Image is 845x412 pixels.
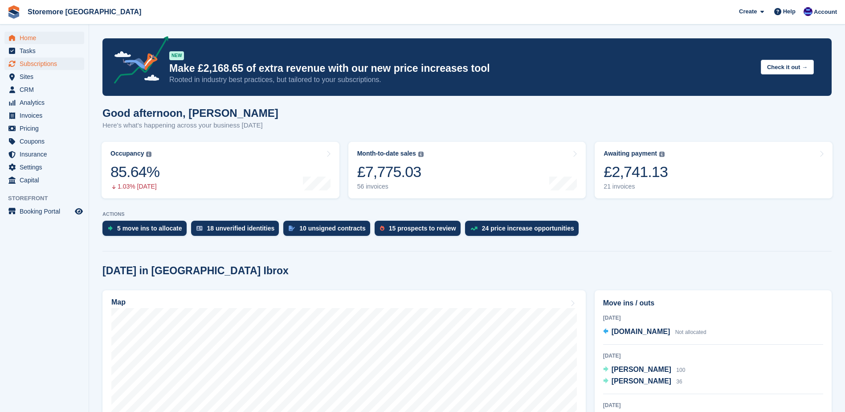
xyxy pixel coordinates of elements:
span: Account [814,8,837,16]
a: 5 move ins to allocate [102,221,191,240]
a: 18 unverified identities [191,221,284,240]
span: Tasks [20,45,73,57]
span: 100 [676,367,685,373]
span: CRM [20,83,73,96]
a: Awaiting payment £2,741.13 21 invoices [595,142,833,198]
span: Coupons [20,135,73,148]
div: Occupancy [110,150,144,157]
span: Storefront [8,194,89,203]
div: £2,741.13 [604,163,668,181]
span: Pricing [20,122,73,135]
a: Preview store [73,206,84,217]
div: [DATE] [603,401,823,409]
img: verify_identity-adf6edd0f0f0b5bbfe63781bf79b02c33cf7c696d77639b501bdc392416b5a36.svg [196,226,203,231]
h2: [DATE] in [GEOGRAPHIC_DATA] Ibrox [102,265,289,277]
button: Check it out → [761,60,814,74]
img: stora-icon-8386f47178a22dfd0bd8f6a31ec36ba5ce8667c1dd55bd0f319d3a0aa187defe.svg [7,5,20,19]
img: Angela [804,7,812,16]
a: menu [4,109,84,122]
a: menu [4,83,84,96]
img: prospect-51fa495bee0391a8d652442698ab0144808aea92771e9ea1ae160a38d050c398.svg [380,226,384,231]
img: price-adjustments-announcement-icon-8257ccfd72463d97f412b2fc003d46551f7dbcb40ab6d574587a9cd5c0d94... [106,36,169,87]
img: price_increase_opportunities-93ffe204e8149a01c8c9dc8f82e8f89637d9d84a8eef4429ea346261dce0b2c0.svg [470,227,478,231]
a: menu [4,96,84,109]
a: menu [4,58,84,70]
span: Subscriptions [20,58,73,70]
span: [PERSON_NAME] [612,377,671,385]
a: [DOMAIN_NAME] Not allocated [603,326,706,338]
img: icon-info-grey-7440780725fd019a000dd9b08b2336e03edf1995a4989e88bcd33f0948082b44.svg [146,152,151,157]
span: [DOMAIN_NAME] [612,328,670,335]
div: 56 invoices [357,183,424,190]
a: menu [4,32,84,44]
a: Occupancy 85.64% 1.03% [DATE] [102,142,339,198]
div: 15 prospects to review [389,225,456,232]
a: [PERSON_NAME] 100 [603,364,686,376]
a: Month-to-date sales £7,775.03 56 invoices [348,142,586,198]
div: [DATE] [603,352,823,360]
div: NEW [169,51,184,60]
img: move_ins_to_allocate_icon-fdf77a2bb77ea45bf5b3d319d69a93e2d87916cf1d5bf7949dd705db3b84f3ca.svg [108,226,113,231]
p: ACTIONS [102,211,832,217]
div: 1.03% [DATE] [110,183,159,190]
a: [PERSON_NAME] 36 [603,376,682,387]
img: contract_signature_icon-13c848040528278c33f63329250d36e43548de30e8caae1d1a13099fd9432cc5.svg [289,226,295,231]
a: menu [4,174,84,186]
a: menu [4,205,84,218]
a: 10 unsigned contracts [283,221,375,240]
div: Awaiting payment [604,150,657,157]
div: 85.64% [110,163,159,181]
a: 15 prospects to review [375,221,465,240]
span: [PERSON_NAME] [612,366,671,373]
div: 18 unverified identities [207,225,275,232]
span: Invoices [20,109,73,122]
span: Not allocated [675,329,706,335]
span: Create [739,7,757,16]
span: Capital [20,174,73,186]
a: Storemore [GEOGRAPHIC_DATA] [24,4,145,19]
a: menu [4,122,84,135]
a: menu [4,161,84,173]
span: Insurance [20,148,73,161]
a: 24 price increase opportunities [465,221,583,240]
img: icon-info-grey-7440780725fd019a000dd9b08b2336e03edf1995a4989e88bcd33f0948082b44.svg [418,152,424,157]
img: icon-info-grey-7440780725fd019a000dd9b08b2336e03edf1995a4989e88bcd33f0948082b44.svg [659,152,665,157]
div: £7,775.03 [357,163,424,181]
div: 21 invoices [604,183,668,190]
a: menu [4,45,84,57]
span: Help [783,7,796,16]
h2: Move ins / outs [603,298,823,309]
span: Sites [20,70,73,83]
span: Home [20,32,73,44]
a: menu [4,148,84,161]
span: Booking Portal [20,205,73,218]
div: 5 move ins to allocate [117,225,182,232]
h1: Good afternoon, [PERSON_NAME] [102,107,278,119]
p: Here's what's happening across your business [DATE] [102,120,278,131]
p: Rooted in industry best practices, but tailored to your subscriptions. [169,75,754,85]
h2: Map [111,298,126,306]
div: Month-to-date sales [357,150,416,157]
span: Analytics [20,96,73,109]
div: 24 price increase opportunities [482,225,574,232]
div: 10 unsigned contracts [299,225,366,232]
a: menu [4,135,84,148]
span: Settings [20,161,73,173]
p: Make £2,168.65 of extra revenue with our new price increases tool [169,62,754,75]
span: 36 [676,379,682,385]
div: [DATE] [603,314,823,322]
a: menu [4,70,84,83]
